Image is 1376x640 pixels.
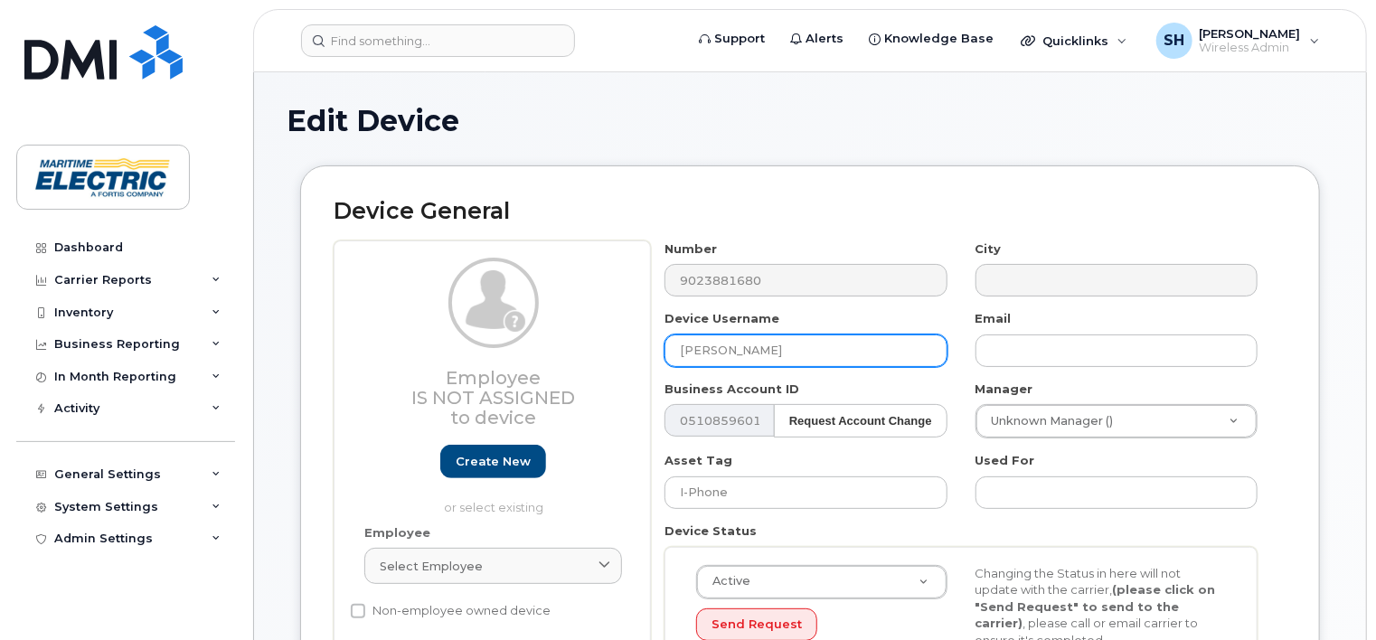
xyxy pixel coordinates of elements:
input: Non-employee owned device [351,604,365,618]
h2: Device General [334,199,1286,224]
span: Unknown Manager () [981,413,1114,429]
label: City [975,240,1002,258]
a: Unknown Manager () [976,405,1257,438]
label: Employee [364,524,430,541]
span: Active [702,573,750,589]
label: Manager [975,381,1033,398]
strong: Request Account Change [789,414,932,428]
label: Device Username [664,310,779,327]
span: to device [450,407,536,428]
label: Non-employee owned device [351,600,551,622]
label: Business Account ID [664,381,799,398]
a: Active [697,566,947,598]
label: Number [664,240,717,258]
h1: Edit Device [287,105,1334,136]
span: Is not assigned [411,387,575,409]
label: Device Status [664,522,757,540]
a: Select employee [364,548,622,584]
label: Asset Tag [664,452,732,469]
span: Select employee [380,558,483,575]
a: Create new [440,445,546,478]
label: Email [975,310,1012,327]
button: Request Account Change [774,404,947,438]
strong: (please click on "Send Request" to send to the carrier) [975,582,1215,630]
p: or select existing [364,499,622,516]
h3: Employee [364,368,622,428]
label: Used For [975,452,1035,469]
